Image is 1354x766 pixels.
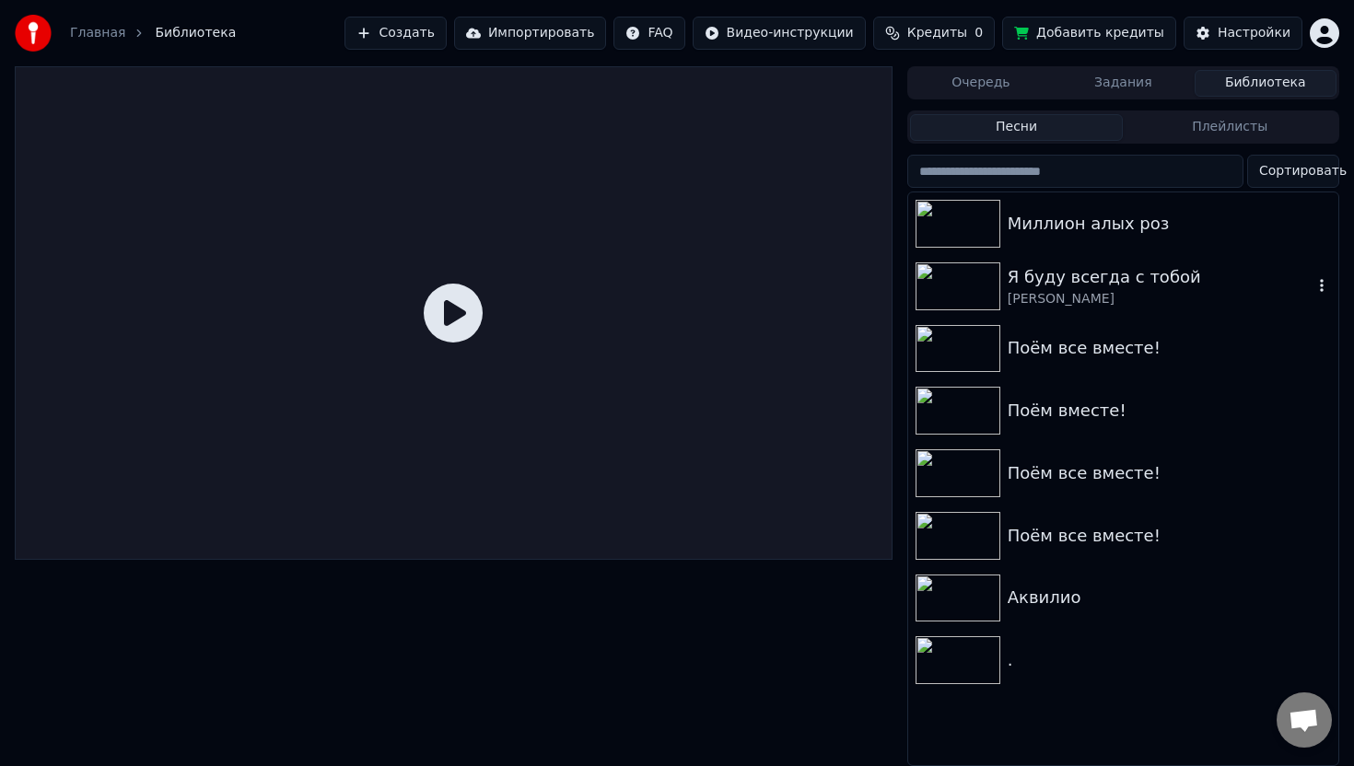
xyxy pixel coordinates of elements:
button: Создать [344,17,446,50]
button: Добавить кредиты [1002,17,1176,50]
span: Кредиты [907,24,967,42]
div: Поём все вместе! [1008,335,1331,361]
nav: breadcrumb [70,24,236,42]
button: Задания [1052,70,1194,97]
button: Кредиты0 [873,17,995,50]
button: Песни [910,114,1124,141]
button: Библиотека [1195,70,1336,97]
button: Настройки [1184,17,1302,50]
span: 0 [975,24,983,42]
div: Поём все вместе! [1008,523,1331,549]
span: Библиотека [155,24,236,42]
div: . [1008,647,1331,673]
button: Плейлисты [1123,114,1336,141]
img: youka [15,15,52,52]
div: Миллион алых роз [1008,211,1331,237]
div: Открытый чат [1277,692,1332,748]
span: Сортировать [1259,162,1347,180]
div: Поём все вместе! [1008,460,1331,486]
div: Настройки [1218,24,1290,42]
button: Импортировать [454,17,607,50]
a: Главная [70,24,125,42]
div: Аквилио [1008,585,1331,610]
button: FAQ [613,17,684,50]
div: Я буду всегда с тобой [1008,264,1313,290]
div: Поём вместе! [1008,398,1331,424]
div: [PERSON_NAME] [1008,290,1313,308]
button: Очередь [910,70,1052,97]
button: Видео-инструкции [693,17,866,50]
